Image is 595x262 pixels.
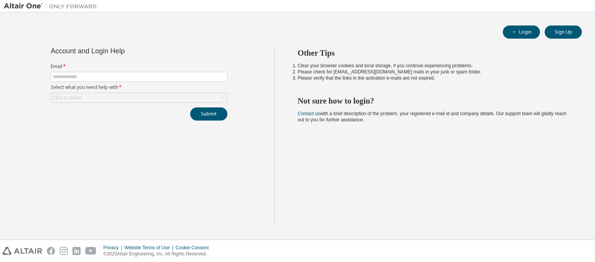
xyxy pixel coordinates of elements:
h2: Not sure how to login? [298,96,568,106]
label: Email [51,63,227,70]
li: Please verify that the links in the activation e-mails are not expired. [298,75,568,81]
img: youtube.svg [85,247,96,255]
img: Altair One [4,2,101,10]
img: altair_logo.svg [2,247,42,255]
li: Please check for [EMAIL_ADDRESS][DOMAIN_NAME] mails in your junk or spam folder. [298,69,568,75]
div: Account and Login Help [51,48,192,54]
span: with a brief description of the problem, your registered e-mail id and company details. Our suppo... [298,111,567,122]
img: instagram.svg [60,247,68,255]
img: linkedin.svg [72,247,81,255]
div: Click to select [51,93,227,102]
li: Clear your browser cookies and local storage, if you continue experiencing problems. [298,63,568,69]
label: Select what you need help with [51,84,227,90]
button: Sign Up [545,26,582,39]
button: Submit [190,107,227,121]
p: © 2025 Altair Engineering, Inc. All Rights Reserved. [103,251,213,257]
button: Login [503,26,540,39]
div: Privacy [103,245,124,251]
a: Contact us [298,111,320,116]
h2: Other Tips [298,48,568,58]
img: facebook.svg [47,247,55,255]
div: Cookie Consent [175,245,213,251]
div: Website Terms of Use [124,245,175,251]
div: Click to select [53,95,81,101]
